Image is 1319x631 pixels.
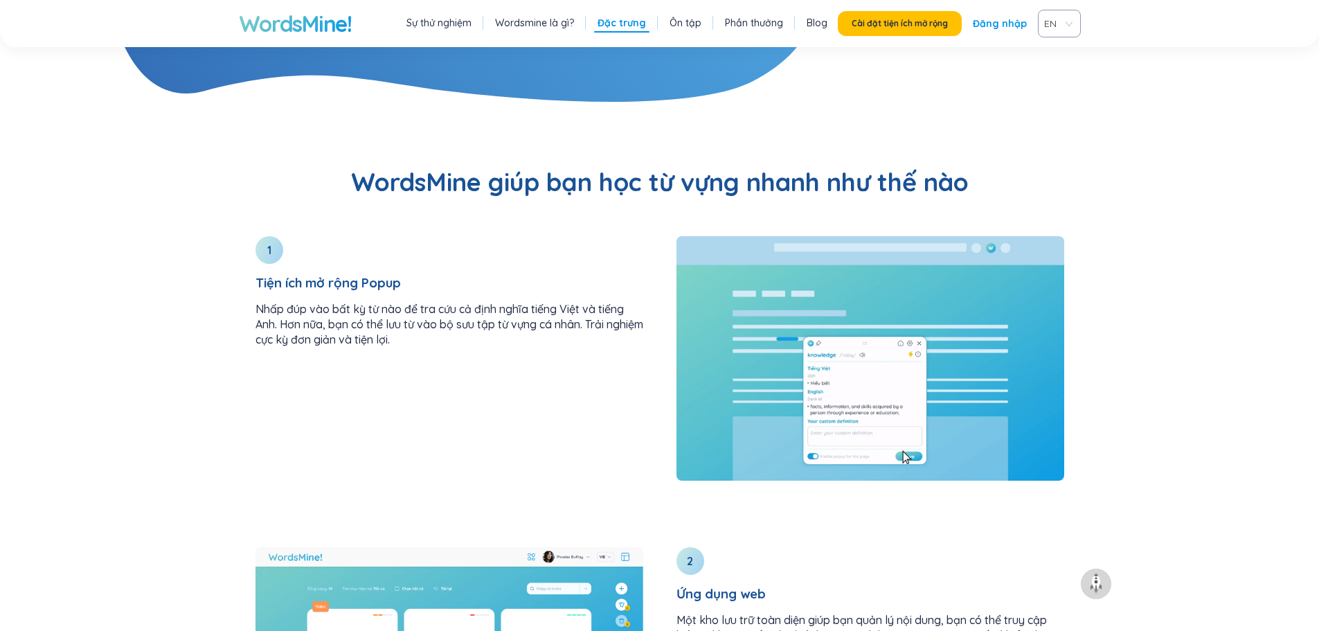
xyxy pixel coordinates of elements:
font: 1 [267,243,271,257]
font: Ôn tập [670,17,701,29]
font: Blog [807,17,827,29]
a: Ôn tập [670,16,701,30]
img: to top [1085,573,1107,595]
font: Sự thử nghiệm [406,17,472,29]
font: Đăng nhập [973,17,1027,30]
font: Nhấp đúp vào bất kỳ từ nào để tra cứu cả định nghĩa tiếng Việt và tiếng Anh. Hơn nữa, bạn có thể ... [255,302,643,346]
font: EN [1044,17,1057,30]
a: WordsMine! [239,10,352,37]
a: Đăng nhập [973,11,1027,36]
button: Cài đặt tiện ích mở rộng [838,11,962,36]
font: Wordsmine là gì? [495,17,574,29]
a: Đặc trưng [598,16,646,30]
font: Phần thưởng [725,17,783,29]
a: Blog [807,16,827,30]
img: WordsMine giúp bạn học từ vựng nhanh như thế nào [676,236,1064,481]
font: WordsMine giúp bạn học từ vựng nhanh như thế nào [351,166,969,197]
a: Sự thử nghiệm [406,16,472,30]
font: Đặc trưng [598,17,646,29]
a: Wordsmine là gì? [495,16,574,30]
font: Cài đặt tiện ích mở rộng [852,18,948,28]
font: 2 [687,554,693,568]
a: Phần thưởng [725,16,783,30]
font: Tiện ích mở rộng Popup [255,274,401,291]
span: VIE [1044,13,1069,34]
font: Ứng dụng web [676,585,766,602]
